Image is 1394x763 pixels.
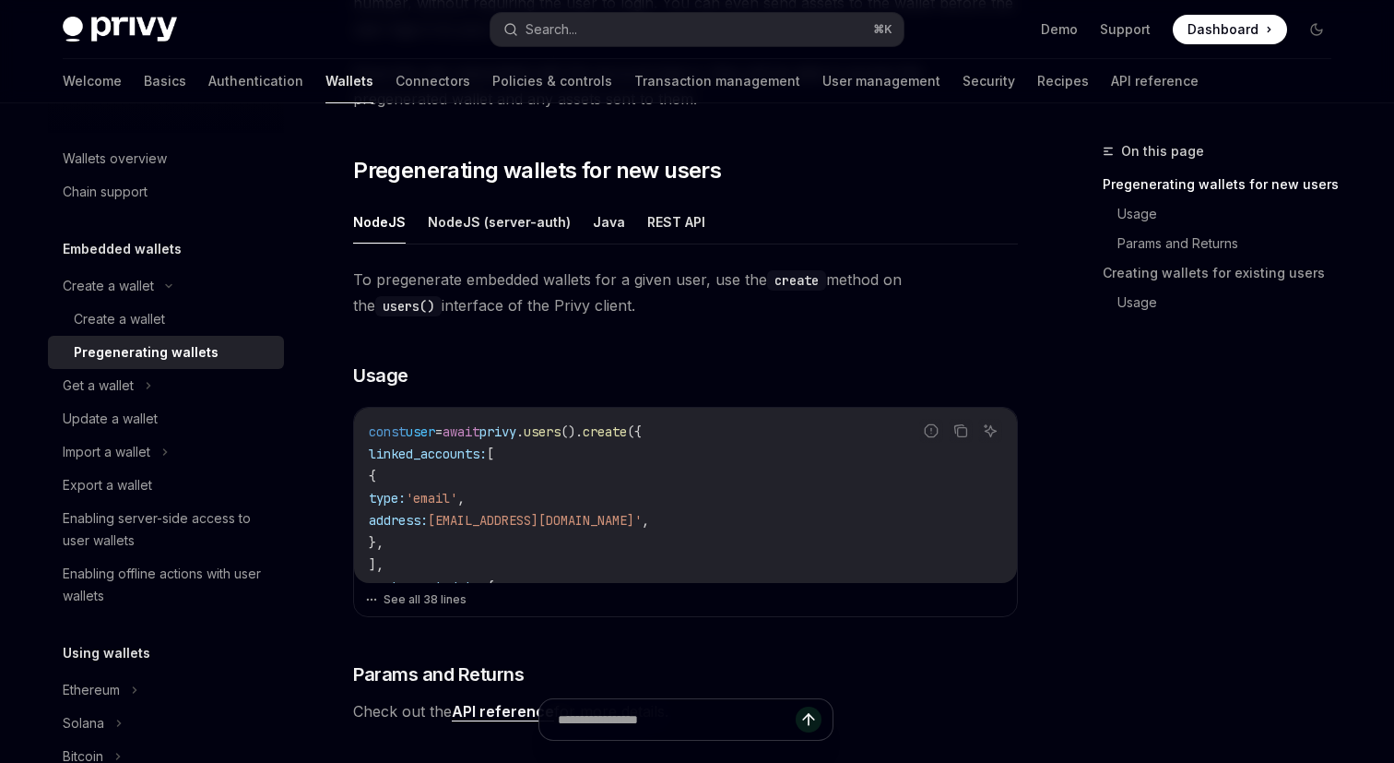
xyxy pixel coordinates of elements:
button: Import a wallet [48,435,284,469]
a: Usage [1103,199,1346,229]
button: Report incorrect code [919,419,943,443]
div: Update a wallet [63,408,158,430]
a: Pregenerating wallets [48,336,284,369]
div: Enabling server-side access to user wallets [63,507,273,552]
span: address: [369,512,428,529]
a: Recipes [1037,59,1089,103]
span: ], [369,556,384,573]
button: Search...⌘K [490,13,904,46]
div: Solana [63,712,104,734]
span: ⌘ K [873,22,892,37]
button: Get a wallet [48,369,284,402]
a: Authentication [208,59,303,103]
span: { [487,578,494,595]
button: Copy the contents from the code block [949,419,973,443]
span: , [642,512,649,529]
div: Search... [526,18,577,41]
button: Send message [796,707,821,733]
a: User management [822,59,940,103]
button: Ask AI [978,419,1002,443]
span: const [369,423,406,440]
span: Usage [353,363,408,388]
div: Pregenerating wallets [74,341,219,364]
span: await [443,423,479,440]
span: To pregenerate embedded wallets for a given user, use the method on the interface of the Privy cl... [353,267,1018,318]
span: user [406,423,435,440]
span: . [516,423,524,440]
a: Support [1100,20,1151,39]
h5: Embedded wallets [63,238,182,260]
a: Params and Returns [1103,229,1346,258]
a: Demo [1041,20,1078,39]
span: privy [479,423,516,440]
a: Wallets overview [48,142,284,175]
div: Wallets overview [63,148,167,170]
span: create [583,423,627,440]
span: Pregenerating wallets for new users [353,156,721,185]
button: Solana [48,707,284,740]
a: Create a wallet [48,303,284,336]
div: Enabling offline actions with user wallets [63,563,273,607]
span: users [524,423,561,440]
div: Chain support [63,181,148,203]
span: }, [369,534,384,551]
a: Enabling server-side access to user wallets [48,502,284,557]
a: Enabling offline actions with user wallets [48,557,284,613]
span: type: [369,490,406,507]
a: Export a wallet [48,469,284,502]
a: Pregenerating wallets for new users [1103,170,1346,199]
div: Create a wallet [63,275,154,297]
a: Transaction management [634,59,800,103]
div: Import a wallet [63,441,150,463]
div: Get a wallet [63,375,134,397]
div: Create a wallet [74,308,165,330]
a: Chain support [48,175,284,209]
span: = [435,423,443,440]
span: Dashboard [1187,20,1258,39]
a: Basics [144,59,186,103]
span: [EMAIL_ADDRESS][DOMAIN_NAME]' [428,512,642,529]
a: Security [963,59,1015,103]
span: On this page [1121,140,1204,162]
a: Welcome [63,59,122,103]
button: NodeJS [353,200,406,244]
a: Update a wallet [48,402,284,435]
span: linked_accounts: [369,446,487,462]
a: Dashboard [1173,15,1287,44]
button: Create a wallet [48,269,284,303]
button: Ethereum [48,674,284,707]
button: See all 38 lines [365,587,1006,613]
img: dark logo [63,17,177,42]
code: users() [375,296,442,316]
span: (). [561,423,583,440]
button: Java [593,200,625,244]
button: REST API [647,200,705,244]
span: custom_metadata: [369,578,487,595]
span: Params and Returns [353,662,524,687]
span: , [457,490,465,507]
a: Policies & controls [492,59,612,103]
button: Toggle dark mode [1302,15,1331,44]
span: ({ [627,423,642,440]
span: { [369,468,376,484]
a: Usage [1103,288,1346,317]
a: Wallets [325,59,373,103]
a: Connectors [396,59,470,103]
code: create [767,270,826,291]
div: Export a wallet [63,474,152,496]
a: Creating wallets for existing users [1103,258,1346,288]
a: API reference [1111,59,1199,103]
button: NodeJS (server-auth) [428,200,571,244]
input: Ask a question... [558,699,796,740]
span: [ [487,446,494,462]
div: Ethereum [63,679,120,701]
h5: Using wallets [63,642,150,664]
span: 'email' [406,490,457,507]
